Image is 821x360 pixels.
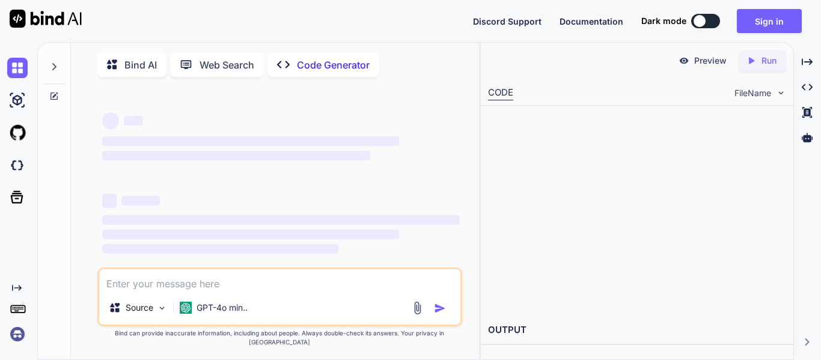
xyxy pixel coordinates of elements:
[121,196,160,206] span: ‌
[157,303,167,313] img: Pick Models
[102,136,399,146] span: ‌
[694,55,727,67] p: Preview
[737,9,802,33] button: Sign in
[734,87,771,99] span: FileName
[7,155,28,175] img: darkCloudIdeIcon
[102,215,460,225] span: ‌
[473,16,542,26] span: Discord Support
[7,324,28,344] img: signin
[126,302,153,314] p: Source
[124,58,157,72] p: Bind AI
[7,123,28,143] img: githubLight
[410,301,424,315] img: attachment
[102,112,119,129] span: ‌
[560,16,623,26] span: Documentation
[481,316,793,344] h2: OUTPUT
[641,15,686,27] span: Dark mode
[7,90,28,111] img: ai-studio
[200,58,254,72] p: Web Search
[560,15,623,28] button: Documentation
[434,302,446,314] img: icon
[102,230,399,239] span: ‌
[180,302,192,314] img: GPT-4o mini
[124,116,143,126] span: ‌
[776,88,786,98] img: chevron down
[488,86,513,100] div: CODE
[102,244,338,254] span: ‌
[97,329,462,347] p: Bind can provide inaccurate information, including about people. Always double-check its answers....
[473,15,542,28] button: Discord Support
[761,55,777,67] p: Run
[10,10,82,28] img: Bind AI
[102,194,117,208] span: ‌
[679,55,689,66] img: preview
[297,58,370,72] p: Code Generator
[7,58,28,78] img: chat
[197,302,248,314] p: GPT-4o min..
[102,151,370,160] span: ‌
